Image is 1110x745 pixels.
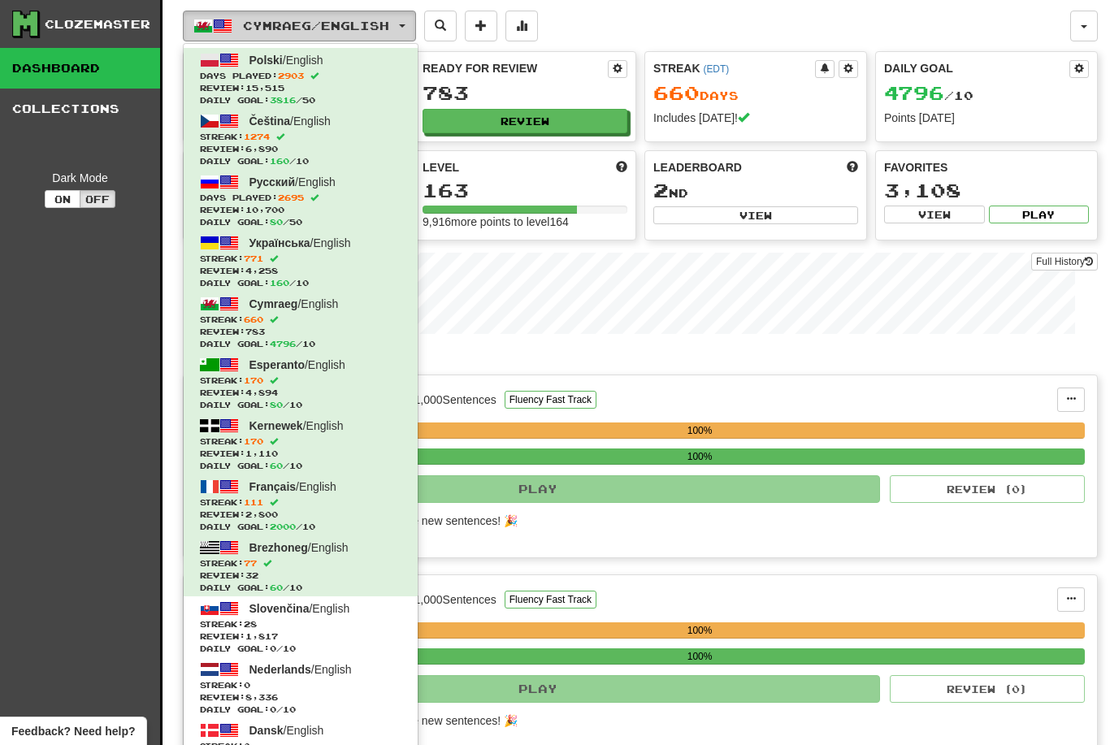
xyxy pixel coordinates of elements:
[249,480,336,493] span: / English
[249,419,344,432] span: / English
[244,680,250,690] span: 0
[270,95,296,105] span: 3816
[184,170,418,231] a: Русский/EnglishDays Played:2695 Review:10,700Daily Goal:80/50
[200,557,401,570] span: Streak:
[184,231,418,292] a: Українська/EnglishStreak:771 Review:4,258Daily Goal:160/10
[249,602,310,615] span: Slovenčina
[184,109,418,170] a: Čeština/EnglishStreak:1274 Review:6,890Daily Goal:160/10
[184,596,418,657] a: Slovenčina/EnglishStreak:28 Review:1,817Daily Goal:0/10
[249,236,351,249] span: / English
[244,558,257,568] span: 77
[200,216,401,228] span: Daily Goal: / 50
[249,358,305,371] span: Esperanto
[270,400,283,409] span: 80
[200,618,401,630] span: Streak:
[249,115,331,128] span: / English
[200,521,401,533] span: Daily Goal: / 10
[244,375,263,385] span: 170
[200,448,401,460] span: Review: 1,110
[184,657,418,718] a: Nederlands/EnglishStreak:0 Review:8,336Daily Goal:0/10
[184,292,418,353] a: Cymraeg/EnglishStreak:660 Review:783Daily Goal:4796/10
[270,217,283,227] span: 80
[184,414,418,474] a: Kernewek/EnglishStreak:170 Review:1,110Daily Goal:60/10
[200,460,401,472] span: Daily Goal: / 10
[200,630,401,643] span: Review: 1,817
[270,643,276,653] span: 0
[244,497,263,507] span: 111
[184,474,418,535] a: Français/EnglishStreak:111 Review:2,800Daily Goal:2000/10
[270,156,289,166] span: 160
[249,663,311,676] span: Nederlands
[249,663,352,676] span: / English
[249,419,303,432] span: Kernewek
[244,619,257,629] span: 28
[249,297,298,310] span: Cymraeg
[200,265,401,277] span: Review: 4,258
[249,541,308,554] span: Brezhoneg
[270,522,296,531] span: 2000
[244,436,263,446] span: 170
[184,353,418,414] a: Esperanto/EnglishStreak:170 Review:4,894Daily Goal:80/10
[249,602,350,615] span: / English
[200,314,401,326] span: Streak:
[200,82,401,94] span: Review: 15,515
[249,115,291,128] span: Čeština
[200,253,401,265] span: Streak:
[200,582,401,594] span: Daily Goal: / 10
[249,541,349,554] span: / English
[200,691,401,704] span: Review: 8,336
[11,723,135,739] span: Open feedback widget
[200,70,401,82] span: Days Played:
[200,509,401,521] span: Review: 2,800
[249,236,310,249] span: Українська
[184,48,418,109] a: Polski/EnglishDays Played:2903 Review:15,515Daily Goal:3816/50
[249,54,283,67] span: Polski
[270,461,283,470] span: 60
[249,724,324,737] span: / English
[200,192,401,204] span: Days Played:
[244,314,263,324] span: 660
[249,175,336,188] span: / English
[249,297,339,310] span: / English
[270,583,283,592] span: 60
[200,496,401,509] span: Streak:
[200,326,401,338] span: Review: 783
[270,278,289,288] span: 160
[270,339,296,349] span: 4796
[200,338,401,350] span: Daily Goal: / 10
[278,193,304,202] span: 2695
[200,435,401,448] span: Streak:
[184,535,418,596] a: Brezhoneg/EnglishStreak:77 Review:32Daily Goal:60/10
[200,375,401,387] span: Streak:
[249,358,345,371] span: / English
[200,155,401,167] span: Daily Goal: / 10
[244,253,263,263] span: 771
[249,724,284,737] span: Dansk
[200,94,401,106] span: Daily Goal: / 50
[200,387,401,399] span: Review: 4,894
[200,643,401,655] span: Daily Goal: / 10
[200,570,401,582] span: Review: 32
[270,704,276,714] span: 0
[200,143,401,155] span: Review: 6,890
[249,54,323,67] span: / English
[249,480,297,493] span: Français
[200,704,401,716] span: Daily Goal: / 10
[200,399,401,411] span: Daily Goal: / 10
[200,277,401,289] span: Daily Goal: / 10
[249,175,296,188] span: Русский
[244,132,270,141] span: 1274
[200,679,401,691] span: Streak:
[200,204,401,216] span: Review: 10,700
[200,131,401,143] span: Streak:
[278,71,304,80] span: 2903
